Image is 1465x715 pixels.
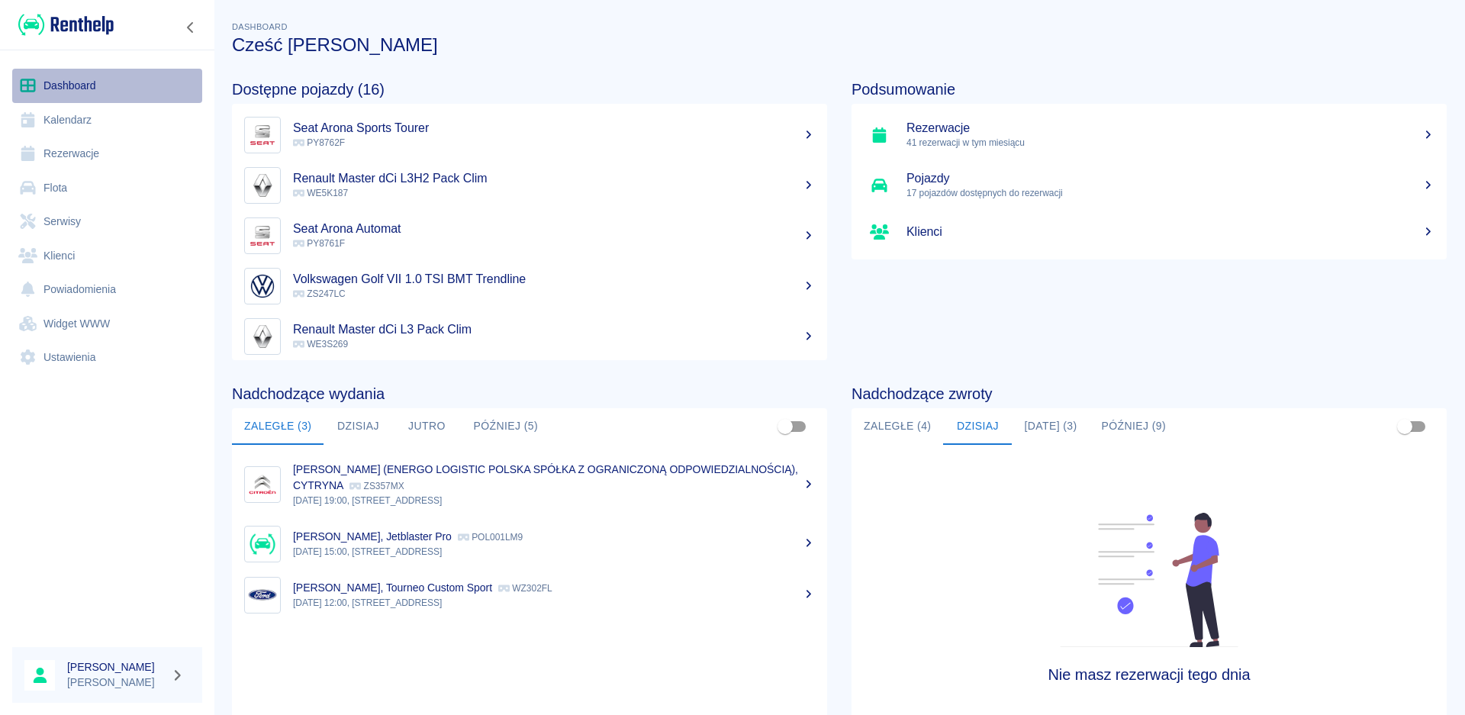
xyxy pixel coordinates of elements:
a: Widget WWW [12,307,202,341]
h4: Dostępne pojazdy (16) [232,80,827,98]
a: ImageVolkswagen Golf VII 1.0 TSI BMT Trendline ZS247LC [232,261,827,311]
img: Image [248,171,277,200]
p: [PERSON_NAME], Jetblaster Pro [293,530,452,543]
a: Rezerwacje [12,137,202,171]
span: PY8762F [293,137,345,148]
p: 41 rezerwacji w tym miesiącu [906,136,1434,150]
span: Pokaż przypisane tylko do mnie [1390,412,1419,441]
a: Image[PERSON_NAME] (ENERGO LOGISTIC POLSKA SPÓŁKA Z OGRANICZONĄ ODPOWIEDZIALNOŚCIĄ), CYTRYNA ZS35... [232,451,827,518]
a: Klienci [852,211,1447,253]
span: Dashboard [232,22,288,31]
h5: Volkswagen Golf VII 1.0 TSI BMT Trendline [293,272,815,287]
img: Image [248,530,277,559]
h5: Seat Arona Automat [293,221,815,237]
button: Dzisiaj [324,408,392,445]
h4: Nadchodzące zwroty [852,385,1447,403]
h5: Renault Master dCi L3H2 Pack Clim [293,171,815,186]
a: ImageSeat Arona Sports Tourer PY8762F [232,110,827,160]
h4: Podsumowanie [852,80,1447,98]
a: ImageRenault Master dCi L3 Pack Clim WE3S269 [232,311,827,362]
span: Pokaż przypisane tylko do mnie [771,412,800,441]
h4: Nadchodzące wydania [232,385,827,403]
span: WE3S269 [293,339,348,349]
button: Później (9) [1090,408,1179,445]
p: POL001LM9 [458,532,523,543]
h5: Rezerwacje [906,121,1434,136]
button: Później (5) [461,408,550,445]
a: Rezerwacje41 rezerwacji w tym miesiącu [852,110,1447,160]
a: Klienci [12,239,202,273]
a: ImageRenault Master dCi L3H2 Pack Clim WE5K187 [232,160,827,211]
h5: Klienci [906,224,1434,240]
button: [DATE] (3) [1012,408,1089,445]
img: Fleet [1051,513,1248,647]
img: Image [248,272,277,301]
p: WZ302FL [498,583,552,594]
h5: Renault Master dCi L3 Pack Clim [293,322,815,337]
p: [PERSON_NAME], Tourneo Custom Sport [293,581,492,594]
p: [PERSON_NAME] (ENERGO LOGISTIC POLSKA SPÓŁKA Z OGRANICZONĄ ODPOWIEDZIALNOŚCIĄ), CYTRYNA [293,463,798,491]
button: Zwiń nawigację [179,18,202,37]
a: Image[PERSON_NAME], Tourneo Custom Sport WZ302FL[DATE] 12:00, [STREET_ADDRESS] [232,569,827,620]
button: Dzisiaj [943,408,1012,445]
img: Image [248,121,277,150]
a: Flota [12,171,202,205]
p: 17 pojazdów dostępnych do rezerwacji [906,186,1434,200]
h5: Seat Arona Sports Tourer [293,121,815,136]
p: ZS357MX [349,481,404,491]
a: Renthelp logo [12,12,114,37]
a: Powiadomienia [12,272,202,307]
h6: [PERSON_NAME] [67,659,165,675]
a: Image[PERSON_NAME], Jetblaster Pro POL001LM9[DATE] 15:00, [STREET_ADDRESS] [232,518,827,569]
button: Jutro [392,408,461,445]
span: ZS247LC [293,288,346,299]
span: WE5K187 [293,188,348,198]
h3: Cześć [PERSON_NAME] [232,34,1447,56]
h5: Pojazdy [906,171,1434,186]
p: [DATE] 12:00, [STREET_ADDRESS] [293,596,815,610]
p: [DATE] 19:00, [STREET_ADDRESS] [293,494,815,507]
button: Zaległe (3) [232,408,324,445]
a: Ustawienia [12,340,202,375]
a: Kalendarz [12,103,202,137]
span: PY8761F [293,238,345,249]
p: [PERSON_NAME] [67,675,165,691]
img: Image [248,470,277,499]
img: Image [248,221,277,250]
h4: Nie masz rezerwacji tego dnia [926,665,1373,684]
img: Renthelp logo [18,12,114,37]
a: Pojazdy17 pojazdów dostępnych do rezerwacji [852,160,1447,211]
img: Image [248,322,277,351]
button: Zaległe (4) [852,408,943,445]
p: [DATE] 15:00, [STREET_ADDRESS] [293,545,815,559]
a: ImageSeat Arona Automat PY8761F [232,211,827,261]
a: Serwisy [12,205,202,239]
a: Dashboard [12,69,202,103]
img: Image [248,581,277,610]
